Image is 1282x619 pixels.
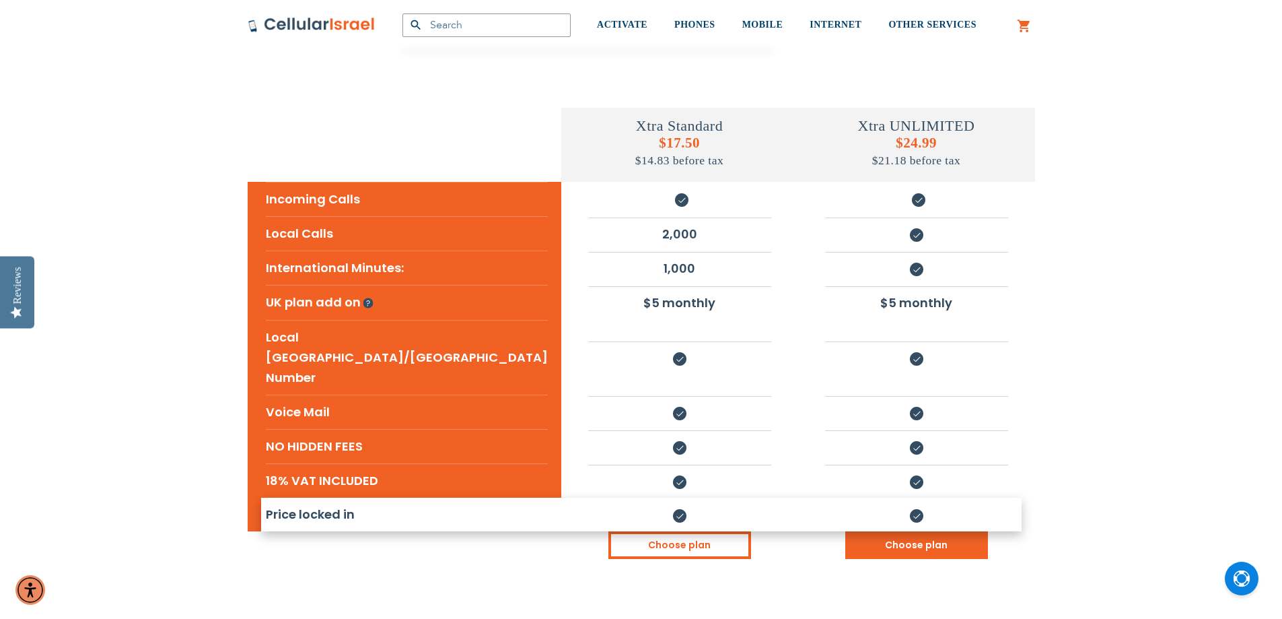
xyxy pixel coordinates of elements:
[402,13,571,37] input: Search
[674,20,715,30] span: PHONES
[845,531,988,559] a: Choose plan
[248,17,376,33] img: Cellular Israel Logo
[266,429,548,463] li: NO HIDDEN FEES
[825,286,1008,319] li: $5 monthly
[561,117,798,135] h4: Xtra Standard
[810,20,861,30] span: INTERNET
[266,463,548,498] li: 18% VAT INCLUDED
[266,395,548,429] li: Voice Mail
[266,216,548,251] li: Local Calls
[266,320,548,395] li: Local [GEOGRAPHIC_DATA]/[GEOGRAPHIC_DATA] Number
[597,20,647,30] span: ACTIVATE
[11,267,24,304] div: Reviews
[888,20,976,30] span: OTHER SERVICES
[872,154,960,167] span: $21.18 before tax
[561,135,798,168] h5: $17.50
[266,182,548,216] li: Incoming Calls
[608,531,751,559] a: Choose plan
[588,286,771,319] li: $5 monthly
[588,218,771,250] li: 2,000
[266,285,548,320] li: UK plan add on
[363,288,373,319] img: q-icon.svg
[798,135,1035,168] h5: $24.99
[15,575,45,605] div: Accessibility Menu
[798,117,1035,135] h4: Xtra UNLIMITED
[635,154,723,167] span: $14.83 before tax
[588,252,771,284] li: 1,000
[742,20,783,30] span: MOBILE
[266,251,548,285] li: International Minutes:
[266,498,548,531] li: Price locked in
